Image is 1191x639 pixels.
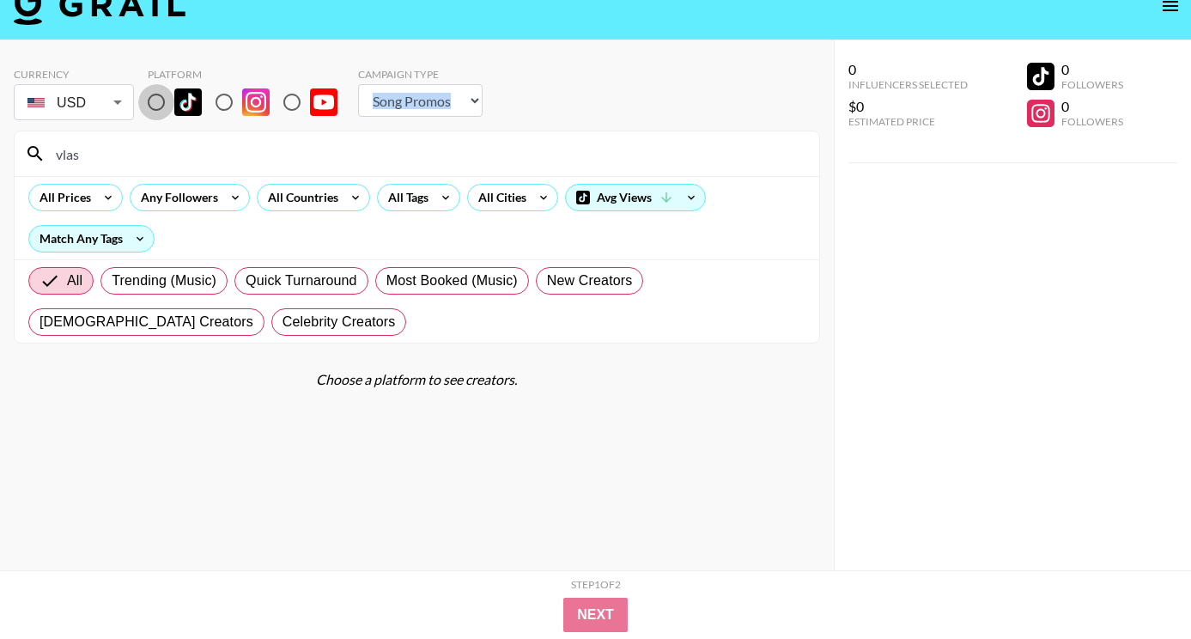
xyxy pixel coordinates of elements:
[14,371,820,388] div: Choose a platform to see creators.
[131,185,222,210] div: Any Followers
[848,61,968,78] div: 0
[242,88,270,116] img: Instagram
[67,271,82,291] span: All
[468,185,530,210] div: All Cities
[29,185,94,210] div: All Prices
[39,312,253,332] span: [DEMOGRAPHIC_DATA] Creators
[174,88,202,116] img: TikTok
[246,271,357,291] span: Quick Turnaround
[358,68,483,81] div: Campaign Type
[112,271,216,291] span: Trending (Music)
[283,312,396,332] span: Celebrity Creators
[29,226,154,252] div: Match Any Tags
[258,185,342,210] div: All Countries
[14,68,134,81] div: Currency
[848,115,968,128] div: Estimated Price
[1061,98,1123,115] div: 0
[46,140,809,167] input: Search by User Name
[386,271,518,291] span: Most Booked (Music)
[17,88,131,118] div: USD
[148,68,351,81] div: Platform
[1061,115,1123,128] div: Followers
[848,98,968,115] div: $0
[547,271,633,291] span: New Creators
[571,578,621,591] div: Step 1 of 2
[1061,78,1123,91] div: Followers
[1061,61,1123,78] div: 0
[310,88,337,116] img: YouTube
[848,78,968,91] div: Influencers Selected
[563,598,628,632] button: Next
[378,185,432,210] div: All Tags
[566,185,705,210] div: Avg Views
